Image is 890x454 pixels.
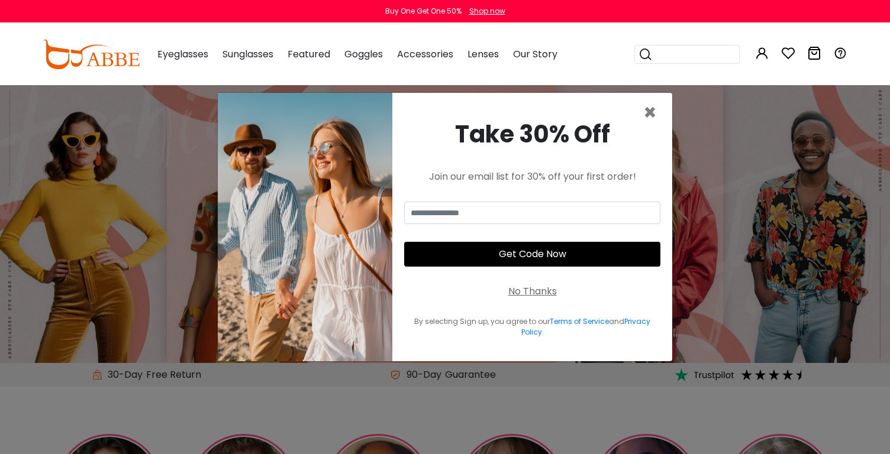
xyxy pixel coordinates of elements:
[218,93,392,361] img: welcome
[157,47,208,61] span: Eyeglasses
[469,6,505,17] div: Shop now
[404,170,660,184] div: Join our email list for 30% off your first order!
[643,98,657,128] span: ×
[43,40,140,69] img: abbeglasses.com
[222,47,273,61] span: Sunglasses
[513,47,557,61] span: Our Story
[467,47,499,61] span: Lenses
[404,316,660,338] div: By selecting Sign up, you agree to our and .
[404,242,660,267] button: Get Code Now
[404,116,660,152] div: Take 30% Off
[550,316,609,326] a: Terms of Service
[521,316,651,337] a: Privacy Policy
[397,47,453,61] span: Accessories
[288,47,330,61] span: Featured
[463,6,505,16] a: Shop now
[643,102,657,124] button: Close
[385,6,462,17] div: Buy One Get One 50%
[508,284,557,299] div: No Thanks
[344,47,383,61] span: Goggles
